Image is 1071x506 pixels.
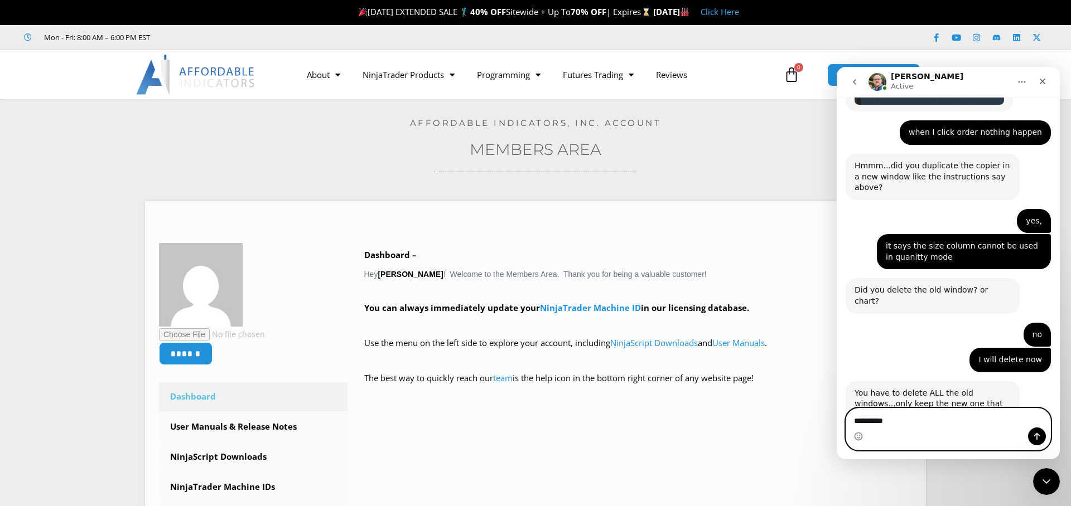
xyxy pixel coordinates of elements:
a: Members Area [470,140,601,159]
a: Click Here [701,6,739,17]
iframe: Customer reviews powered by Trustpilot [166,32,333,43]
a: NinjaScript Downloads [159,442,348,471]
a: Affordable Indicators, Inc. Account [410,118,662,128]
a: Programming [466,62,552,87]
img: ⌛ [642,8,650,16]
strong: 70% OFF [571,6,606,17]
strong: [PERSON_NAME] [378,270,443,279]
a: User Manuals & Release Notes [159,412,348,441]
img: LogoAI | Affordable Indicators – NinjaTrader [136,55,256,95]
a: NinjaTrader Products [351,62,466,87]
img: ef9d9fdf05e5630d831d471d57b909a7a352dca1c0449a1d58a3c189cdb7f4d0 [159,243,243,327]
p: The best way to quickly reach our is the help icon in the bottom right corner of any website page! [364,371,913,402]
a: 0 [767,59,816,91]
a: Dashboard [159,382,348,411]
a: Reviews [645,62,698,87]
a: NinjaTrader Machine ID [540,302,641,313]
iframe: Intercom live chat [1033,468,1060,495]
p: Use the menu on the left side to explore your account, including and . [364,335,913,367]
a: About [296,62,351,87]
a: NinjaScript Downloads [610,337,698,348]
img: 🎉 [359,8,367,16]
span: Mon - Fri: 8:00 AM – 6:00 PM EST [41,31,150,44]
nav: Menu [296,62,781,87]
a: team [493,372,513,383]
a: Futures Trading [552,62,645,87]
strong: [DATE] [653,6,689,17]
b: Dashboard – [364,249,417,260]
strong: You can always immediately update your in our licensing database. [364,302,749,313]
span: 0 [794,63,803,72]
a: MEMBERS AREA [827,64,920,86]
a: User Manuals [712,337,765,348]
iframe: Intercom live chat [837,67,1060,459]
span: [DATE] EXTENDED SALE 🏌️‍♂️ Sitewide + Up To | Expires [356,6,653,17]
img: 🏭 [681,8,689,16]
div: Hey ! Welcome to the Members Area. Thank you for being a valuable customer! [364,247,913,402]
strong: 40% OFF [470,6,506,17]
a: NinjaTrader Machine IDs [159,473,348,502]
